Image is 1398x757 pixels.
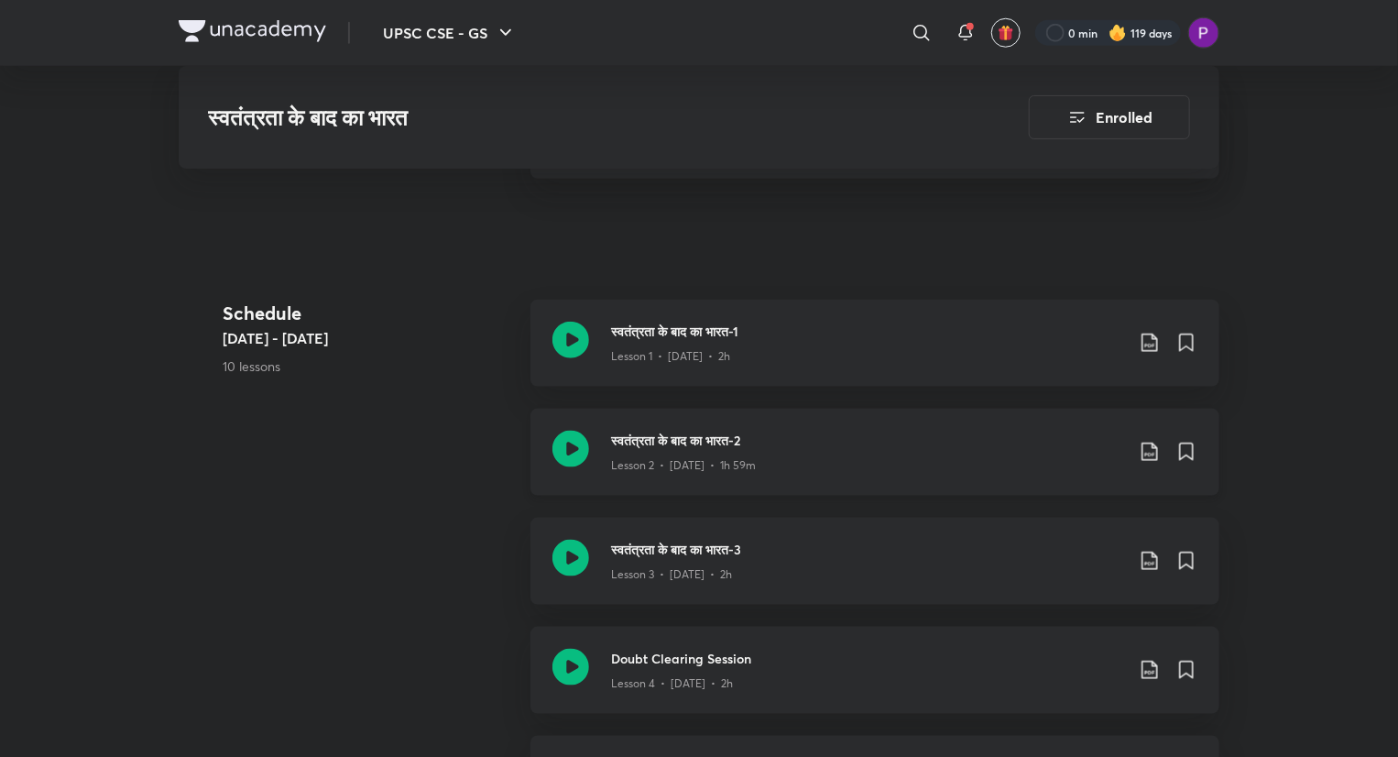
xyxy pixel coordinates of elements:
[611,457,756,474] p: Lesson 2 • [DATE] • 1h 59m
[1188,17,1219,49] img: Preeti Pandey
[991,18,1021,48] button: avatar
[530,518,1219,627] a: स्वतंत्रता के बाद का भारत-3Lesson 3 • [DATE] • 2h
[530,300,1219,409] a: स्वतंत्रता के बाद का भारत-1Lesson 1 • [DATE] • 2h
[530,409,1219,518] a: स्वतंत्रता के बाद का भारत-2Lesson 2 • [DATE] • 1h 59m
[611,540,1124,559] h3: स्वतंत्रता के बाद का भारत-3
[611,649,1124,668] h3: Doubt Clearing Session
[1029,95,1190,139] button: Enrolled
[611,322,1124,341] h3: स्वतंत्रता के बाद का भारत-1
[208,104,925,131] h3: स्वतंत्रता के बाद का भारत
[372,15,528,51] button: UPSC CSE - GS
[223,300,516,327] h4: Schedule
[530,627,1219,736] a: Doubt Clearing SessionLesson 4 • [DATE] • 2h
[223,327,516,349] h5: [DATE] - [DATE]
[1109,24,1127,42] img: streak
[611,348,730,365] p: Lesson 1 • [DATE] • 2h
[998,25,1014,41] img: avatar
[611,431,1124,450] h3: स्वतंत्रता के बाद का भारत-2
[611,675,733,692] p: Lesson 4 • [DATE] • 2h
[611,566,732,583] p: Lesson 3 • [DATE] • 2h
[223,357,516,376] p: 10 lessons
[179,20,326,42] img: Company Logo
[179,20,326,47] a: Company Logo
